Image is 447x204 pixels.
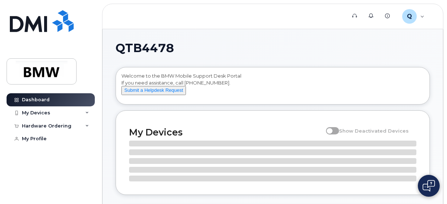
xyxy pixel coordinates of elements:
img: Open chat [423,180,435,192]
a: Submit a Helpdesk Request [121,87,186,93]
h2: My Devices [129,127,322,138]
span: Show Deactivated Devices [339,128,409,134]
button: Submit a Helpdesk Request [121,86,186,95]
span: QTB4478 [116,43,174,54]
input: Show Deactivated Devices [326,124,332,130]
div: Welcome to the BMW Mobile Support Desk Portal If you need assistance, call [PHONE_NUMBER]. [121,72,424,102]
